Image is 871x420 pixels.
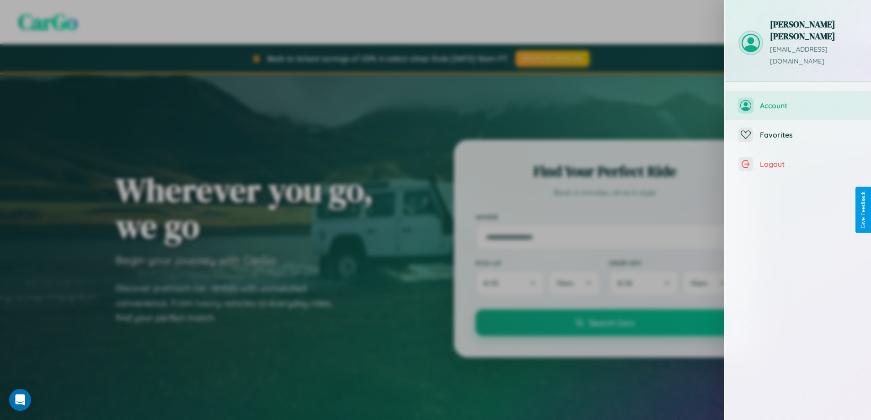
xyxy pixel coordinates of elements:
button: Logout [725,149,871,179]
h3: [PERSON_NAME] [PERSON_NAME] [770,18,857,42]
button: Favorites [725,120,871,149]
p: [EMAIL_ADDRESS][DOMAIN_NAME] [770,44,857,68]
div: Open Intercom Messenger [9,389,31,411]
button: Account [725,91,871,120]
span: Favorites [760,130,857,139]
div: Give Feedback [860,191,866,229]
span: Logout [760,159,857,169]
span: Account [760,101,857,110]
